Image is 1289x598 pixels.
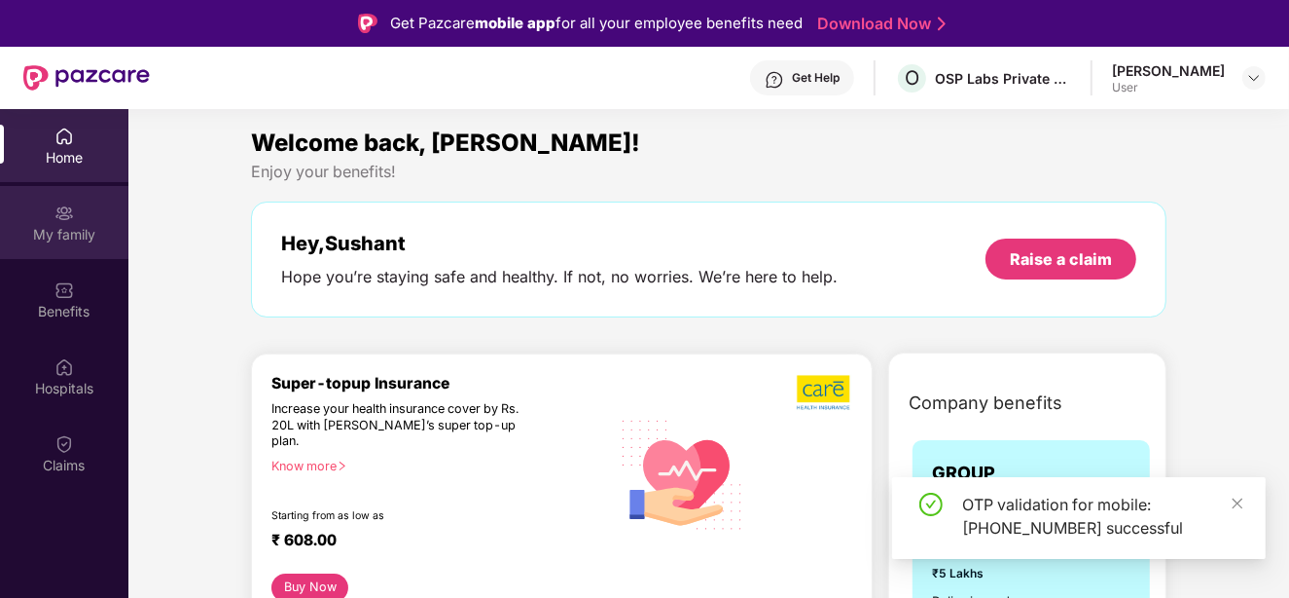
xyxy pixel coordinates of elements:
[932,460,1037,542] span: GROUP HEALTH INSURANCE
[905,66,919,90] span: O
[337,461,347,471] span: right
[792,70,840,86] div: Get Help
[271,374,610,392] div: Super-topup Insurance
[765,70,784,90] img: svg+xml;base64,PHN2ZyBpZD0iSGVscC0zMngzMiIgeG1sbnM9Imh0dHA6Ly93d3cudzMub3JnLzIwMDAvc3ZnIiB3aWR0aD...
[1246,70,1262,86] img: svg+xml;base64,PHN2ZyBpZD0iRHJvcGRvd24tMzJ4MzIiIHhtbG5zPSJodHRwOi8vd3d3LnczLm9yZy8yMDAwL3N2ZyIgd2...
[1112,61,1225,80] div: [PERSON_NAME]
[271,459,598,472] div: Know more
[1010,248,1112,270] div: Raise a claim
[54,357,74,377] img: svg+xml;base64,PHN2ZyBpZD0iSG9zcGl0YWxzIiB4bWxucz0iaHR0cDovL3d3dy53My5vcmcvMjAwMC9zdmciIHdpZHRoPS...
[54,127,74,146] img: svg+xml;base64,PHN2ZyBpZD0iSG9tZSIgeG1sbnM9Imh0dHA6Ly93d3cudzMub3JnLzIwMDAvc3ZnIiB3aWR0aD0iMjAiIG...
[1231,497,1244,510] span: close
[476,14,556,32] strong: mobile app
[54,434,74,454] img: svg+xml;base64,PHN2ZyBpZD0iQ2xhaW0iIHhtbG5zPSJodHRwOi8vd3d3LnczLm9yZy8yMDAwL3N2ZyIgd2lkdGg9IjIwIi...
[358,14,377,33] img: Logo
[935,69,1071,88] div: OSP Labs Private Limited
[271,531,591,554] div: ₹ 608.00
[797,374,852,411] img: b5dec4f62d2307b9de63beb79f102df3.png
[610,400,755,548] img: svg+xml;base64,PHN2ZyB4bWxucz0iaHR0cDovL3d3dy53My5vcmcvMjAwMC9zdmciIHhtbG5zOnhsaW5rPSJodHRwOi8vd3...
[938,14,946,34] img: Stroke
[271,401,526,450] div: Increase your health insurance cover by Rs. 20L with [PERSON_NAME]’s super top-up plan.
[818,14,940,34] a: Download Now
[281,232,838,255] div: Hey, Sushant
[909,390,1062,417] span: Company benefits
[1112,80,1225,95] div: User
[919,493,943,516] span: check-circle
[271,509,527,523] div: Starting from as low as
[251,129,640,157] span: Welcome back, [PERSON_NAME]!
[281,267,838,287] div: Hope you’re staying safe and healthy. If not, no worries. We’re here to help.
[391,12,804,35] div: Get Pazcare for all your employee benefits need
[23,65,150,91] img: New Pazcare Logo
[962,493,1242,540] div: OTP validation for mobile: [PHONE_NUMBER] successful
[54,280,74,300] img: svg+xml;base64,PHN2ZyBpZD0iQmVuZWZpdHMiIHhtbG5zPSJodHRwOi8vd3d3LnczLm9yZy8yMDAwL3N2ZyIgd2lkdGg9Ij...
[251,162,1166,182] div: Enjoy your benefits!
[54,204,74,223] img: svg+xml;base64,PHN2ZyB3aWR0aD0iMjAiIGhlaWdodD0iMjAiIHZpZXdCb3g9IjAgMCAyMCAyMCIgZmlsbD0ibm9uZSIgeG...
